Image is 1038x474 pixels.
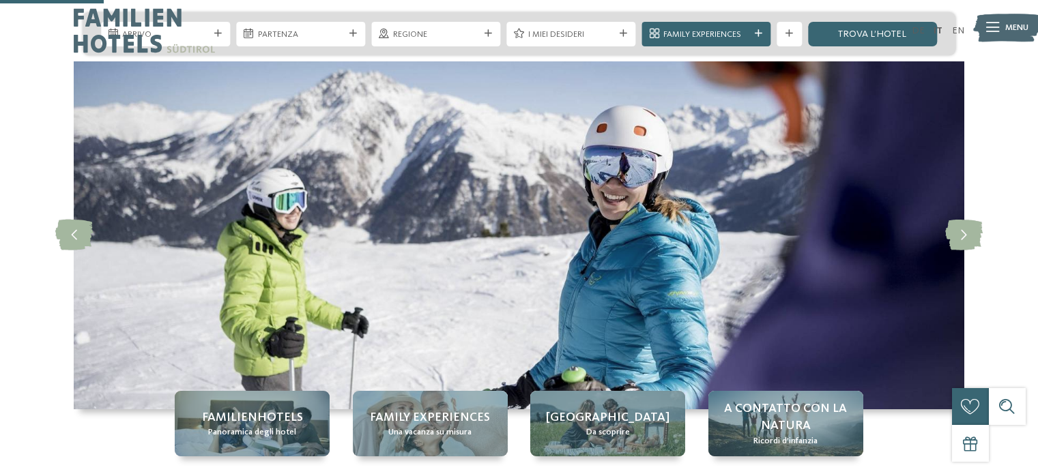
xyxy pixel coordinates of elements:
span: Ricordi d’infanzia [753,435,818,447]
a: DE [912,26,925,35]
span: Una vacanza su misura [388,426,472,439]
a: Hotel sulle piste da sci per bambini: divertimento senza confini [GEOGRAPHIC_DATA] Da scoprire [530,391,685,456]
span: Menu [1005,22,1028,34]
a: Hotel sulle piste da sci per bambini: divertimento senza confini Familienhotels Panoramica degli ... [175,391,330,456]
span: [GEOGRAPHIC_DATA] [546,409,669,426]
span: Da scoprire [586,426,630,439]
a: EN [952,26,964,35]
span: Panoramica degli hotel [208,426,296,439]
a: Hotel sulle piste da sci per bambini: divertimento senza confini Family experiences Una vacanza s... [353,391,508,456]
img: Hotel sulle piste da sci per bambini: divertimento senza confini [74,61,964,409]
span: Familienhotels [202,409,303,426]
span: A contatto con la natura [721,400,851,434]
a: IT [934,26,942,35]
a: Hotel sulle piste da sci per bambini: divertimento senza confini A contatto con la natura Ricordi... [708,391,863,456]
span: Family experiences [370,409,490,426]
